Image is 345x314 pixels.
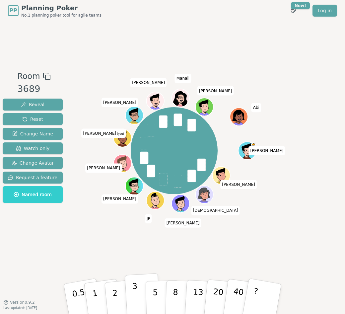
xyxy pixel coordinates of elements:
[191,206,240,215] span: Click to change your name
[3,300,35,305] button: Version0.9.2
[145,214,152,223] span: Click to change your name
[116,132,124,135] span: (you)
[3,99,63,111] button: Reveal
[9,7,17,15] span: PP
[3,113,63,125] button: Reset
[312,5,337,17] a: Log in
[248,146,285,155] span: Click to change your name
[220,180,257,189] span: Click to change your name
[251,142,255,147] span: Dan is the host
[3,157,63,169] button: Change Avatar
[8,3,102,18] a: PPPlanning PokerNo.1 planning poker tool for agile teams
[291,2,310,9] div: New!
[197,86,234,95] span: Click to change your name
[21,101,44,108] span: Reveal
[22,116,43,122] span: Reset
[82,128,126,138] span: Click to change your name
[3,306,37,310] span: Last updated: [DATE]
[287,5,299,17] button: New!
[102,194,138,203] span: Click to change your name
[12,160,54,166] span: Change Avatar
[21,3,102,13] span: Planning Poker
[102,98,138,107] span: Click to change your name
[12,130,53,137] span: Change Name
[130,78,167,87] span: Click to change your name
[3,142,63,154] button: Watch only
[165,218,201,228] span: Click to change your name
[8,174,57,181] span: Request a feature
[14,191,52,198] span: Named room
[10,300,35,305] span: Version 0.9.2
[85,163,122,173] span: Click to change your name
[114,129,131,146] button: Click to change your avatar
[16,145,50,152] span: Watch only
[17,70,40,82] span: Room
[3,186,63,203] button: Named room
[21,13,102,18] span: No.1 planning poker tool for agile teams
[175,74,191,83] span: Click to change your name
[3,172,63,184] button: Request a feature
[251,103,261,112] span: Click to change your name
[3,128,63,140] button: Change Name
[17,82,50,96] div: 3689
